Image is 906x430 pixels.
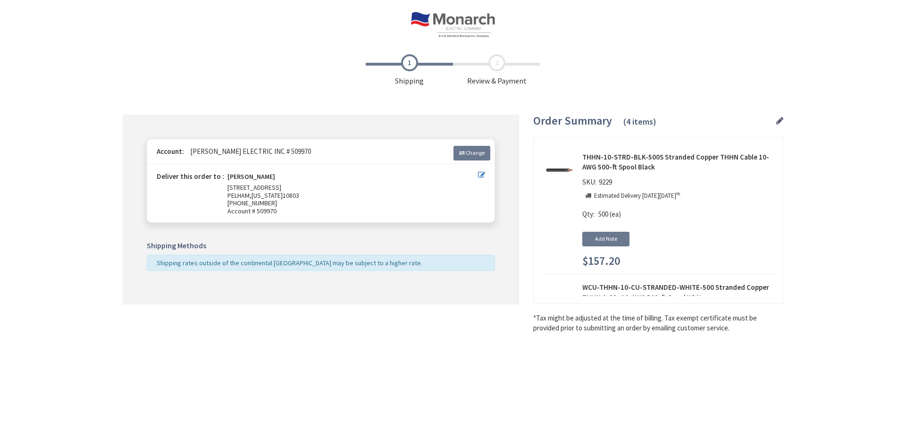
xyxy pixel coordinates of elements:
[453,146,490,160] a: Change
[676,191,680,197] sup: th
[157,172,224,181] strong: Deliver this order to :
[545,286,574,315] img: WCU-THHN-10-CU-STRANDED-WHITE-500 Stranded Copper THHN Cable 10-AWG 500-ft Spool White
[582,255,620,267] span: $157.20
[147,242,495,250] h5: Shipping Methods
[610,210,621,219] span: (ea)
[598,210,608,219] span: 500
[582,177,614,190] div: SKU:
[545,156,574,185] img: THHN-10-STRD-BLK-500S Stranded Copper THHN Cable 10-AWG 500-ft Spool Black
[411,12,495,38] img: Monarch Electric Company
[596,177,614,186] span: 9229
[533,113,612,128] span: Order Summary
[466,149,485,156] span: Change
[227,173,275,184] strong: [PERSON_NAME]
[582,282,776,303] strong: WCU-THHN-10-CU-STRANDED-WHITE-500 Stranded Copper THHN Cable 10-AWG 500-ft Spool White
[582,152,776,172] strong: THHN-10-STRD-BLK-500S Stranded Copper THHN Cable 10-AWG 500-ft Spool Black
[594,192,680,201] p: Estimated Delivery [DATE][DATE]
[227,183,281,192] span: [STREET_ADDRESS]
[533,313,783,333] : *Tax might be adjusted at the time of billing. Tax exempt certificate must be provided prior to s...
[623,116,656,127] span: (4 items)
[227,207,478,215] span: Account # 509970
[453,54,540,86] span: Review & Payment
[157,259,422,267] span: Shipping rates outside of the continental [GEOGRAPHIC_DATA] may be subject to a higher rate.
[185,147,311,156] span: [PERSON_NAME] ELECTRIC INC # 509970
[582,210,593,219] span: Qty
[227,191,252,200] span: PELHAM,
[252,191,283,200] span: [US_STATE]
[157,147,184,156] strong: Account:
[366,54,453,86] span: Shipping
[283,191,299,200] span: 10803
[227,199,277,207] span: [PHONE_NUMBER]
